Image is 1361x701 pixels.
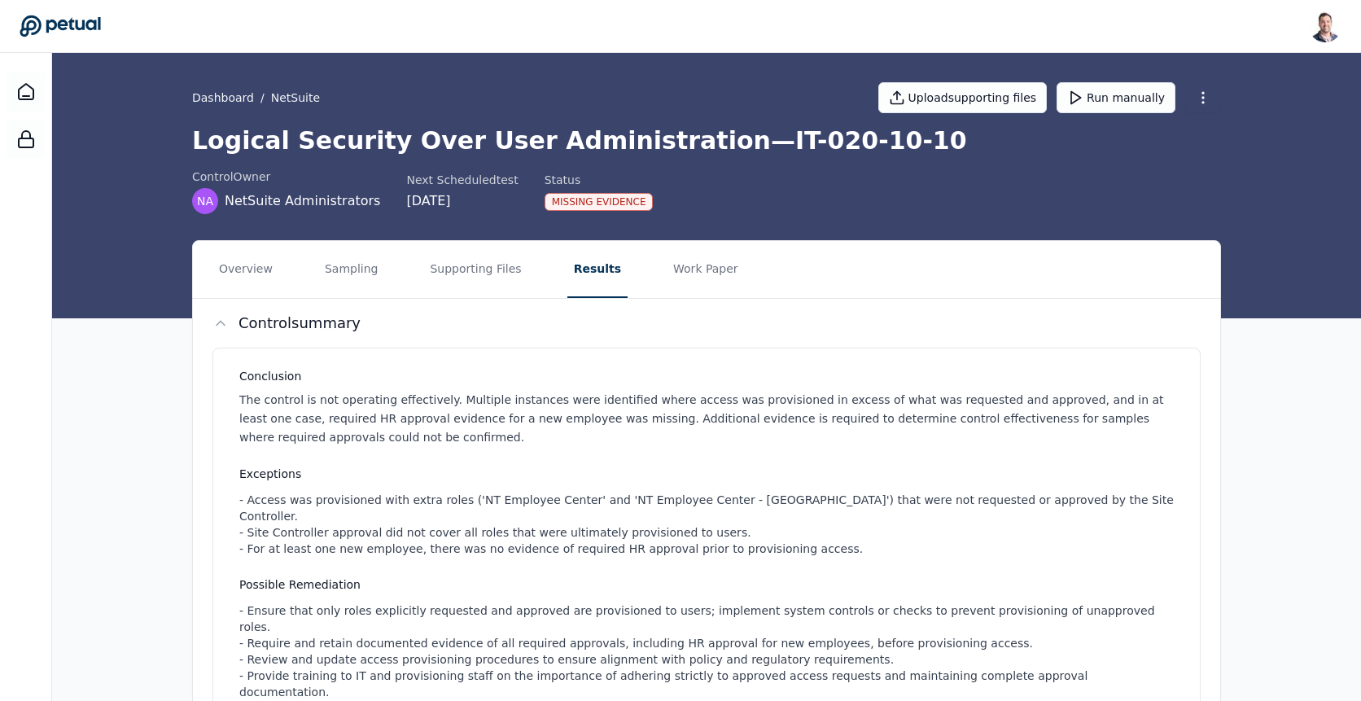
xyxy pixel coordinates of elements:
nav: Tabs [193,241,1220,298]
a: SOC [7,120,46,159]
div: Missing Evidence [545,193,654,211]
div: [DATE] [406,191,518,211]
div: control Owner [192,169,380,185]
button: Uploadsupporting files [878,82,1048,113]
div: - Access was provisioned with extra roles ('NT Employee Center' and 'NT Employee Center - [GEOGRA... [239,492,1180,557]
button: Results [567,241,628,298]
button: Controlsummary [193,299,1220,348]
a: Dashboard [7,72,46,112]
span: NetSuite Administrators [225,191,380,211]
h2: Control summary [239,312,361,335]
div: / [192,90,320,106]
button: Overview [212,241,279,298]
div: Next Scheduled test [406,172,518,188]
button: Work Paper [667,241,745,298]
a: Dashboard [192,90,254,106]
a: Go to Dashboard [20,15,101,37]
h3: Exceptions [239,466,1180,482]
p: The control is not operating effectively. Multiple instances were identified where access was pro... [239,391,1180,446]
div: - Ensure that only roles explicitly requested and approved are provisioned to users; implement sy... [239,602,1180,700]
h1: Logical Security Over User Administration — IT-020-10-10 [192,126,1221,156]
button: Run manually [1057,82,1175,113]
h3: Possible Remediation [239,576,1180,593]
h3: Conclusion [239,368,1180,384]
button: NetSuite [271,90,320,106]
button: Supporting Files [423,241,527,298]
button: Sampling [318,241,385,298]
img: Snir Kodesh [1309,10,1341,42]
div: Status [545,172,654,188]
span: NA [197,193,213,209]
